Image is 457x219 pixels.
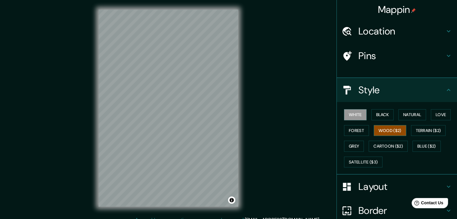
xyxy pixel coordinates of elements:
h4: Location [358,25,445,37]
button: Black [371,109,394,120]
button: Natural [398,109,426,120]
div: Location [337,19,457,43]
iframe: Help widget launcher [404,196,450,212]
button: Terrain ($2) [411,125,446,136]
div: Pins [337,44,457,68]
img: pin-icon.png [411,8,416,13]
h4: Style [358,84,445,96]
h4: Pins [358,50,445,62]
div: Layout [337,175,457,199]
canvas: Map [99,10,238,207]
h4: Border [358,205,445,217]
button: Grey [344,141,364,152]
button: Cartoon ($2) [369,141,408,152]
h4: Layout [358,181,445,193]
div: Style [337,78,457,102]
button: Forest [344,125,369,136]
h4: Mappin [378,4,416,16]
button: Toggle attribution [228,196,235,204]
button: Satellite ($3) [344,157,382,168]
button: Love [431,109,451,120]
button: White [344,109,367,120]
button: Wood ($2) [374,125,406,136]
button: Blue ($2) [413,141,441,152]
